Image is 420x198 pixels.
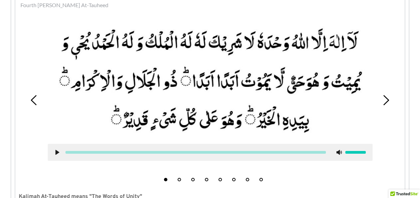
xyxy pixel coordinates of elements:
[232,178,236,181] button: 6 of 8
[259,178,263,181] button: 8 of 8
[205,178,208,181] button: 4 of 8
[178,178,181,181] button: 2 of 8
[219,178,222,181] button: 5 of 8
[191,178,195,181] button: 3 of 8
[20,1,108,9] span: Fourth [PERSON_NAME] At-Tauheed
[164,178,167,181] button: 1 of 8
[246,178,249,181] button: 7 of 8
